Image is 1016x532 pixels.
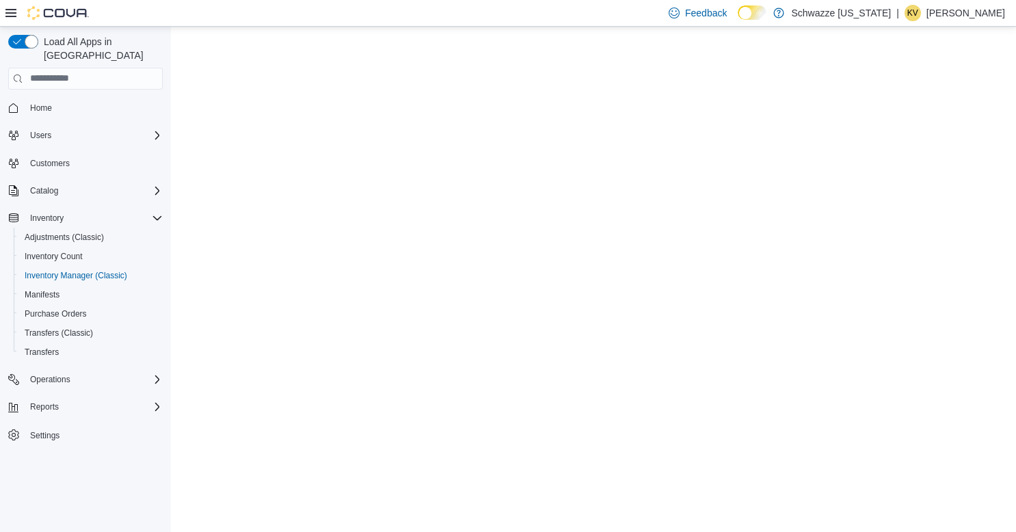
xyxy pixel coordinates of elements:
span: KV [907,5,918,21]
span: Catalog [25,183,163,199]
a: Adjustments (Classic) [19,229,109,245]
span: Transfers [19,344,163,360]
button: Adjustments (Classic) [14,228,168,247]
button: Users [3,126,168,145]
span: Settings [25,426,163,443]
button: Settings [3,425,168,444]
button: Home [3,98,168,118]
a: Inventory Manager (Classic) [19,267,133,284]
a: Manifests [19,287,65,303]
span: Transfers [25,347,59,358]
span: Inventory Manager (Classic) [19,267,163,284]
img: Cova [27,6,89,20]
span: Users [30,130,51,141]
p: | [896,5,899,21]
span: Customers [25,155,163,172]
button: Customers [3,153,168,173]
button: Operations [3,370,168,389]
button: Reports [25,399,64,415]
span: Inventory Manager (Classic) [25,270,127,281]
button: Inventory Count [14,247,168,266]
span: Operations [25,371,163,388]
button: Transfers [14,343,168,362]
a: Home [25,100,57,116]
a: Inventory Count [19,248,88,265]
button: Purchase Orders [14,304,168,323]
span: Manifests [19,287,163,303]
span: Home [30,103,52,114]
span: Inventory [25,210,163,226]
span: Inventory Count [25,251,83,262]
div: Kristine Valdez [905,5,921,21]
a: Settings [25,427,65,444]
span: Settings [30,430,59,441]
span: Operations [30,374,70,385]
span: Manifests [25,289,59,300]
button: Transfers (Classic) [14,323,168,343]
span: Purchase Orders [19,306,163,322]
a: Transfers (Classic) [19,325,98,341]
span: Reports [25,399,163,415]
button: Operations [25,371,76,388]
span: Transfers (Classic) [25,328,93,338]
span: Adjustments (Classic) [25,232,104,243]
button: Inventory [3,209,168,228]
span: Reports [30,401,59,412]
button: Catalog [25,183,64,199]
a: Purchase Orders [19,306,92,322]
span: Purchase Orders [25,308,87,319]
span: Customers [30,158,70,169]
span: Inventory [30,213,64,224]
span: Home [25,99,163,116]
span: Catalog [30,185,58,196]
span: Dark Mode [738,20,738,21]
span: Feedback [685,6,727,20]
span: Transfers (Classic) [19,325,163,341]
span: Users [25,127,163,144]
a: Customers [25,155,75,172]
span: Adjustments (Classic) [19,229,163,245]
button: Users [25,127,57,144]
span: Load All Apps in [GEOGRAPHIC_DATA] [38,35,163,62]
p: [PERSON_NAME] [926,5,1005,21]
button: Inventory Manager (Classic) [14,266,168,285]
span: Inventory Count [19,248,163,265]
button: Reports [3,397,168,416]
a: Transfers [19,344,64,360]
nav: Complex example [8,92,163,481]
input: Dark Mode [738,5,766,20]
button: Catalog [3,181,168,200]
p: Schwazze [US_STATE] [791,5,891,21]
button: Inventory [25,210,69,226]
button: Manifests [14,285,168,304]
